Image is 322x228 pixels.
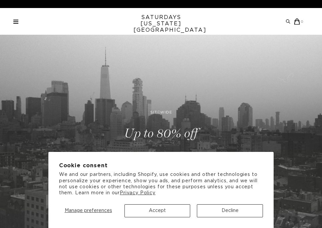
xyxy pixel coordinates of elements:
[59,163,263,169] h2: Cookie consent
[120,191,155,195] a: Privacy Policy
[197,204,263,217] button: Decline
[59,172,263,196] p: We and our partners, including Shopify, use cookies and other technologies to personalize your ex...
[294,18,304,25] a: 0
[65,208,112,213] span: Manage preferences
[59,204,118,217] button: Manage preferences
[301,20,304,23] small: 0
[133,14,189,33] a: SATURDAYS[US_STATE][GEOGRAPHIC_DATA]
[124,204,191,217] button: Accept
